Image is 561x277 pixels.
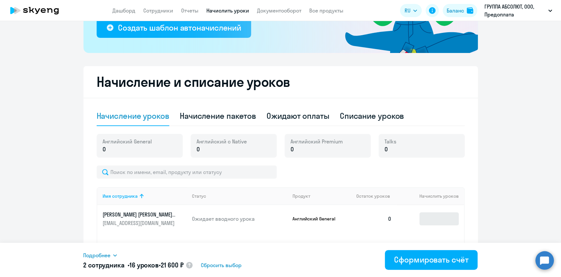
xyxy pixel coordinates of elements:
[181,7,199,14] a: Отчеты
[292,193,351,199] div: Продукт
[197,145,200,154] span: 0
[400,4,422,17] button: RU
[200,261,241,269] span: Сбросить выбор
[257,7,301,14] a: Документооборот
[351,205,397,233] td: 0
[103,193,187,199] div: Имя сотрудника
[291,138,343,145] span: Английский Premium
[112,7,135,14] a: Дашборд
[394,254,468,265] div: Сформировать счёт
[443,4,477,17] button: Балансbalance
[103,138,152,145] span: Английский General
[484,3,546,18] p: ГРУППА АБСОЛЮТ, ООО, Предоплата
[103,145,106,154] span: 0
[467,7,473,14] img: balance
[385,145,388,154] span: 0
[118,22,241,33] div: Создать шаблон автоначислений
[447,7,464,14] div: Баланс
[143,7,173,14] a: Сотрудники
[291,145,294,154] span: 0
[103,219,176,227] p: [EMAIL_ADDRESS][DOMAIN_NAME]
[103,193,138,199] div: Имя сотрудника
[83,251,110,259] span: Подробнее
[385,138,396,145] span: Talks
[481,3,555,18] button: ГРУППА АБСОЛЮТ, ООО, Предоплата
[385,250,478,270] button: Сформировать счёт
[161,261,184,269] span: 21 600 ₽
[103,211,176,218] p: [PERSON_NAME] [PERSON_NAME] Юрьевна
[197,138,247,145] span: Английский с Native
[97,165,277,179] input: Поиск по имени, email, продукту или статусу
[97,111,169,121] div: Начисление уроков
[292,216,342,222] p: Английский General
[97,74,465,90] h2: Начисление и списание уроков
[356,193,390,199] span: Остаток уроков
[356,193,397,199] div: Остаток уроков
[83,261,183,270] h5: 2 сотрудника • •
[292,193,310,199] div: Продукт
[192,193,287,199] div: Статус
[340,111,404,121] div: Списание уроков
[397,187,464,205] th: Начислить уроков
[103,211,187,227] a: [PERSON_NAME] [PERSON_NAME] Юрьевна[EMAIL_ADDRESS][DOMAIN_NAME]
[192,215,287,222] p: Ожидает вводного урока
[405,7,410,14] span: RU
[309,7,343,14] a: Все продукты
[192,193,206,199] div: Статус
[206,7,249,14] a: Начислить уроки
[267,111,329,121] div: Ожидают оплаты
[129,261,159,269] span: 16 уроков
[97,18,251,38] button: Создать шаблон автоначислений
[180,111,256,121] div: Начисление пакетов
